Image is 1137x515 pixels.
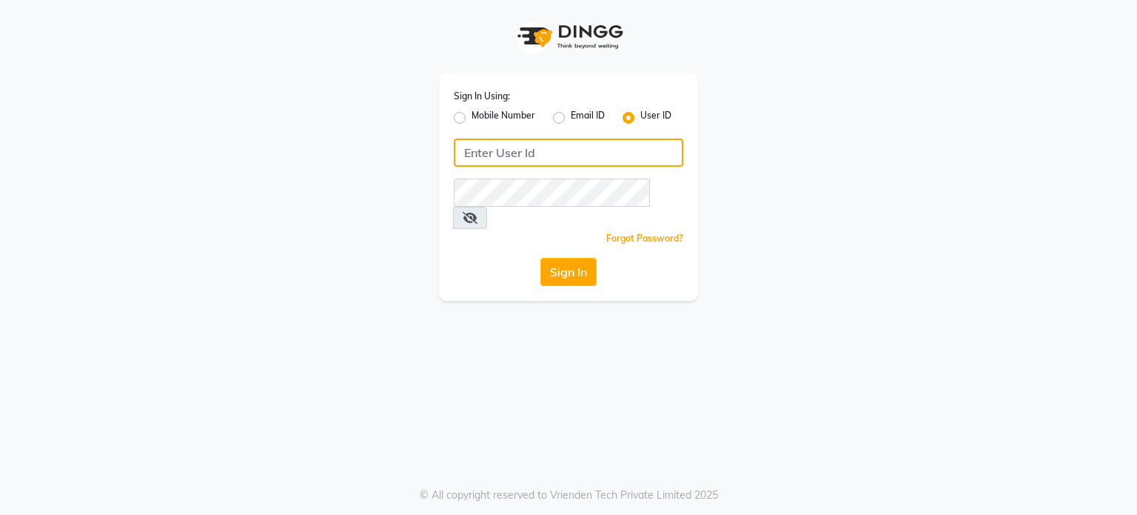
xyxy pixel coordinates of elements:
label: Email ID [571,109,605,127]
label: Mobile Number [472,109,535,127]
input: Username [454,179,650,207]
input: Username [454,139,683,167]
label: User ID [640,109,671,127]
label: Sign In Using: [454,90,510,103]
img: logo1.svg [509,15,628,59]
button: Sign In [540,258,597,286]
a: Forgot Password? [606,233,683,244]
